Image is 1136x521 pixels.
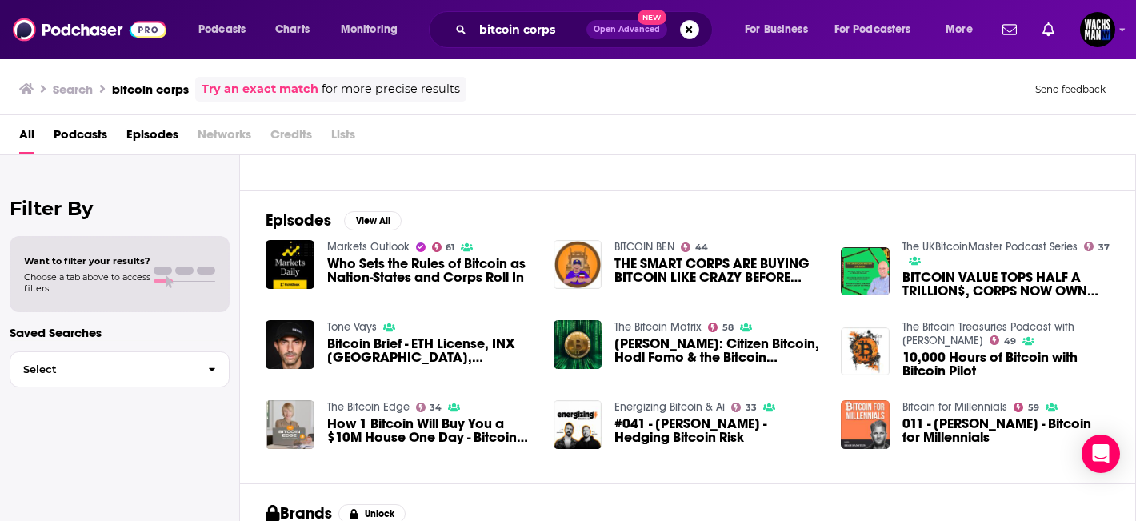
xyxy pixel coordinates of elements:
span: More [946,18,973,41]
span: 33 [746,404,757,411]
a: EpisodesView All [266,210,402,230]
a: 59 [1014,403,1039,412]
button: open menu [734,17,828,42]
span: 58 [722,324,734,331]
img: BITCOIN VALUE TOPS HALF A TRILLION$, CORPS NOW OWN $30B IN BTC, BTC ON TRACK TO BEAT BERKS HATHAWAY [841,247,890,296]
a: 33 [731,403,757,412]
button: Select [10,351,230,387]
a: Try an exact match [202,80,318,98]
button: Open AdvancedNew [586,20,667,39]
a: Charts [265,17,319,42]
img: Who Sets the Rules of Bitcoin as Nation-States and Corps Roll In [266,240,314,289]
a: The Bitcoin Edge [327,400,410,414]
a: 61 [432,242,455,252]
span: Select [10,364,195,375]
a: Markets Outlook [327,240,410,254]
img: 10,000 Hours of Bitcoin with Bitcoin Pilot [841,327,890,376]
button: View All [344,211,402,230]
span: Networks [198,122,251,154]
button: open menu [824,17,934,42]
a: The UKBitcoinMaster Podcast Series [902,240,1078,254]
a: The Bitcoin Treasuries Podcast with Tim Kotzman [902,320,1074,347]
button: open menu [934,17,993,42]
a: Energizing Bitcoin & Ai [614,400,725,414]
h3: bitcoin corps [112,82,189,97]
a: Podcasts [54,122,107,154]
input: Search podcasts, credits, & more... [473,17,586,42]
span: 37 [1098,244,1110,251]
h3: Search [53,82,93,97]
a: 10,000 Hours of Bitcoin with Bitcoin Pilot [902,351,1110,378]
img: 011 - Mickey Koss - Bitcoin for Millennials [841,400,890,449]
span: 34 [430,404,442,411]
a: How 1 Bitcoin Will Buy You a $10M House One Day - Bitcoin Pilot [327,417,534,444]
a: THE SMART CORPS ARE BUYING BITCOIN LIKE CRAZY BEFORE _THE GREAT RESET_,SO SHOULD YOU!! [614,257,822,284]
h2: Filter By [10,197,230,220]
img: How 1 Bitcoin Will Buy You a $10M House One Day - Bitcoin Pilot [266,400,314,449]
a: Show notifications dropdown [996,16,1023,43]
button: Show profile menu [1080,12,1115,47]
span: Open Advanced [594,26,660,34]
span: [PERSON_NAME]: Citizen Bitcoin, Hodl Fomo & the Bitcoin Renaissance [614,337,822,364]
a: All [19,122,34,154]
span: #041 - [PERSON_NAME] - Hedging Bitcoin Risk [614,417,822,444]
p: Saved Searches [10,325,230,340]
a: Bitcoin for Millennials [902,400,1007,414]
span: For Business [745,18,808,41]
a: Who Sets the Rules of Bitcoin as Nation-States and Corps Roll In [327,257,534,284]
a: Tone Vays [327,320,377,334]
a: Episodes [126,122,178,154]
a: 37 [1084,242,1110,251]
button: open menu [330,17,418,42]
a: Bitcoin Brief - ETH License, INX Token, Samourai vs Wasabi & More Corps Buy BTC [266,320,314,369]
span: for more precise results [322,80,460,98]
a: 49 [990,335,1016,345]
span: 44 [695,244,708,251]
a: Show notifications dropdown [1036,16,1061,43]
button: Send feedback [1030,82,1110,96]
img: #041 - Alex Blume - Hedging Bitcoin Risk [554,400,602,449]
span: Want to filter your results? [24,255,150,267]
a: 44 [681,242,708,252]
span: New [638,10,666,25]
a: The Bitcoin Matrix [614,320,702,334]
div: Open Intercom Messenger [1082,435,1120,473]
img: User Profile [1080,12,1115,47]
span: For Podcasters [834,18,911,41]
a: 58 [708,323,734,332]
span: Choose a tab above to access filters. [24,271,150,294]
a: BITCOIN BEN [614,240,674,254]
img: THE SMART CORPS ARE BUYING BITCOIN LIKE CRAZY BEFORE _THE GREAT RESET_,SO SHOULD YOU!! [554,240,602,289]
img: Brady Swenson: Citizen Bitcoin, Hodl Fomo & the Bitcoin Renaissance [554,320,602,369]
a: #041 - Alex Blume - Hedging Bitcoin Risk [614,417,822,444]
span: Podcasts [198,18,246,41]
span: Lists [331,122,355,154]
button: open menu [187,17,266,42]
span: Bitcoin Brief - ETH License, INX [GEOGRAPHIC_DATA], Samourai vs Wasabi & More Corps Buy BTC [327,337,534,364]
div: Search podcasts, credits, & more... [444,11,728,48]
img: Podchaser - Follow, Share and Rate Podcasts [13,14,166,45]
a: BITCOIN VALUE TOPS HALF A TRILLION$, CORPS NOW OWN $30B IN BTC, BTC ON TRACK TO BEAT BERKS HATHAWAY [902,271,1110,298]
span: 011 - [PERSON_NAME] - Bitcoin for Millennials [902,417,1110,444]
span: 49 [1004,338,1016,345]
span: Monitoring [341,18,398,41]
span: 61 [446,244,454,251]
span: Credits [270,122,312,154]
a: Brady Swenson: Citizen Bitcoin, Hodl Fomo & the Bitcoin Renaissance [614,337,822,364]
a: Bitcoin Brief - ETH License, INX Token, Samourai vs Wasabi & More Corps Buy BTC [327,337,534,364]
span: Charts [275,18,310,41]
